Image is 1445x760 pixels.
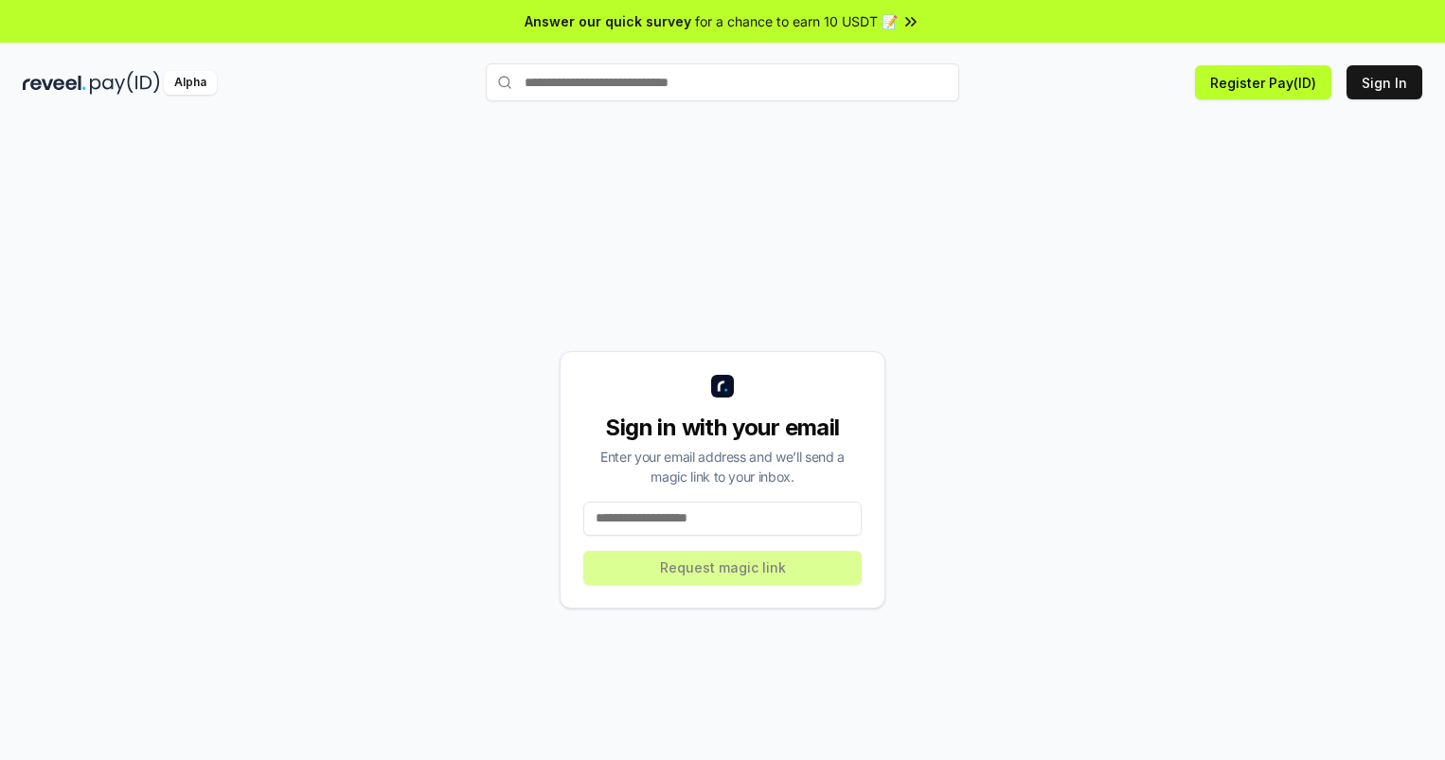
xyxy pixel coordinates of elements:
div: Sign in with your email [583,413,862,443]
div: Enter your email address and we’ll send a magic link to your inbox. [583,447,862,486]
img: reveel_dark [23,71,86,95]
button: Sign In [1347,65,1422,99]
img: pay_id [90,71,160,95]
span: for a chance to earn 10 USDT 📝 [695,11,898,31]
button: Register Pay(ID) [1195,65,1331,99]
span: Answer our quick survey [525,11,691,31]
div: Alpha [164,71,217,95]
img: logo_small [711,375,734,398]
